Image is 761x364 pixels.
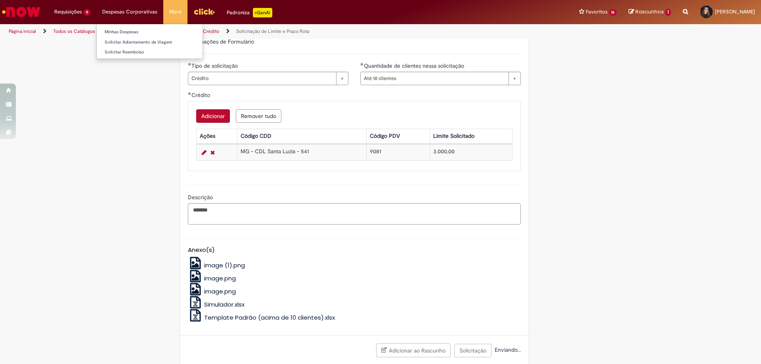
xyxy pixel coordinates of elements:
[665,9,671,16] span: 1
[188,261,245,269] a: image (1).png
[188,203,521,225] textarea: Descrição
[430,144,512,160] td: 3.000,00
[493,346,521,353] span: Enviando...
[586,8,608,16] span: Favoritos
[84,9,90,16] span: 9
[188,194,214,201] span: Descrição
[635,8,664,15] span: Rascunhos
[97,38,203,47] a: Solicitar Adiantamento de Viagem
[6,24,501,39] ul: Trilhas de página
[96,24,203,59] ul: Despesas Corporativas
[236,28,309,34] a: Solicitação de Limite e Prazo Rota
[191,62,239,69] span: Tipo de solicitação
[188,313,335,322] a: Template Padrão (acima de 10 clientes).xlsx
[1,4,42,20] img: ServiceNow
[430,129,512,143] th: Limite Solicitado
[237,129,367,143] th: Código CDD
[204,261,245,269] span: image (1).png
[367,144,430,160] td: 9081
[253,8,272,17] p: +GenAi
[236,109,281,123] button: Remove all rows for Crédito
[9,28,36,34] a: Página inicial
[237,144,367,160] td: MG - CDL Santa Luzia - 541
[196,109,230,123] button: Add a row for Crédito
[188,274,236,282] a: image.png
[188,287,236,295] a: image.png
[188,63,191,66] span: Obrigatório Preenchido
[188,92,191,95] span: Obrigatório Preenchido
[188,38,254,45] label: Informações de Formulário
[188,247,521,253] h5: Anexo(s)
[629,8,671,16] a: Rascunhos
[97,28,203,36] a: Minhas Despesas
[204,300,245,309] span: Simulador.xlsx
[193,6,215,17] img: click_logo_yellow_360x200.png
[364,62,466,69] span: Quantidade de clientes nessa solicitação
[609,9,617,16] span: 16
[204,287,236,295] span: image.png
[208,148,217,157] a: Remover linha 1
[191,91,212,99] span: Crédito
[188,300,245,309] a: Simulador.xlsx
[227,8,272,17] div: Padroniza
[204,313,335,322] span: Template Padrão (acima de 10 clientes).xlsx
[53,28,95,34] a: Todos os Catálogos
[102,8,157,16] span: Despesas Corporativas
[364,72,505,85] span: Até 10 clientes
[715,8,755,15] span: [PERSON_NAME]
[97,48,203,57] a: Solicitar Reembolso
[360,63,364,66] span: Obrigatório Preenchido
[191,72,332,85] span: Crédito
[204,274,236,282] span: image.png
[196,129,237,143] th: Ações
[54,8,82,16] span: Requisições
[200,148,208,157] a: Editar Linha 1
[169,8,182,16] span: More
[367,129,430,143] th: Código PDV
[203,28,219,34] a: Crédito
